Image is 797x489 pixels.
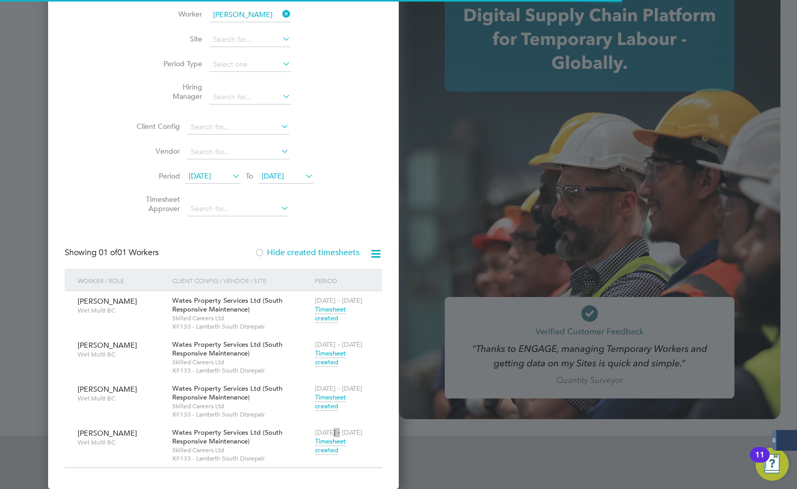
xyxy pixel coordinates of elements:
[78,340,137,350] span: [PERSON_NAME]
[315,384,363,393] span: [DATE] - [DATE]
[172,410,310,419] span: XF133 - Lambeth South Disrepair
[315,437,346,455] span: Timesheet created
[133,171,180,181] label: Period
[172,322,310,331] span: XF133 - Lambeth South Disrepair
[209,33,291,47] input: Search for...
[78,297,137,306] span: [PERSON_NAME]
[172,454,310,463] span: XF133 - Lambeth South Disrepair
[65,247,161,258] div: Showing
[172,446,310,454] span: Skilled Careers Ltd
[78,384,137,394] span: [PERSON_NAME]
[209,90,291,105] input: Search for...
[78,394,165,403] span: Wet Multi BC
[172,366,310,375] span: XF133 - Lambeth South Disrepair
[315,305,346,323] span: Timesheet created
[254,247,359,258] label: Hide created timesheets
[172,428,282,446] span: Wates Property Services Ltd (South Responsive Maintenance)
[315,393,346,411] span: Timesheet created
[315,340,363,349] span: [DATE] - [DATE]
[312,269,372,292] div: Period
[315,296,363,305] span: [DATE] - [DATE]
[156,59,202,68] label: Period Type
[315,349,346,367] span: Timesheet created
[187,202,289,216] input: Search for...
[756,448,789,481] button: Open Resource Center, 11 new notifications
[172,314,310,322] span: Skilled Careers Ltd
[99,247,159,258] span: 01 Workers
[172,340,282,358] span: Wates Property Services Ltd (South Responsive Maintenance)
[755,455,764,468] div: 11
[172,296,282,314] span: Wates Property Services Ltd (South Responsive Maintenance)
[243,169,256,183] span: To
[78,306,165,315] span: Wet Multi BC
[209,57,291,72] input: Select one
[78,428,137,438] span: [PERSON_NAME]
[170,269,312,292] div: Client Config / Vendor / Site
[133,195,180,213] label: Timesheet Approver
[187,145,289,159] input: Search for...
[78,438,165,447] span: Wet Multi BC
[156,82,202,101] label: Hiring Manager
[172,402,310,410] span: Skilled Careers Ltd
[189,171,211,181] span: [DATE]
[187,120,289,135] input: Search for...
[209,8,291,22] input: Search for...
[262,171,284,181] span: [DATE]
[172,358,310,366] span: Skilled Careers Ltd
[315,428,363,437] span: [DATE] - [DATE]
[75,269,170,292] div: Worker / Role
[133,122,180,131] label: Client Config
[78,350,165,359] span: Wet Multi BC
[156,9,202,19] label: Worker
[99,247,117,258] span: 01 of
[172,384,282,402] span: Wates Property Services Ltd (South Responsive Maintenance)
[133,146,180,156] label: Vendor
[156,34,202,43] label: Site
